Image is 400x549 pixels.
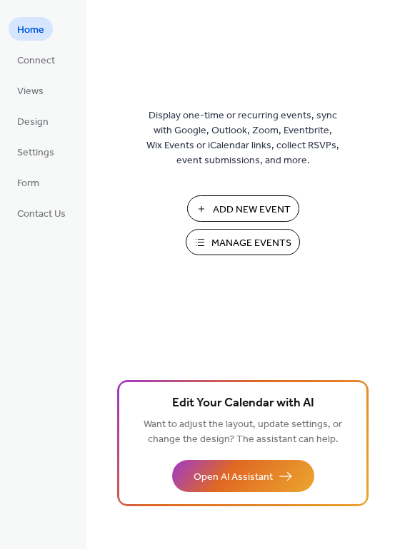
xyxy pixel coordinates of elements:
span: Edit Your Calendar with AI [172,394,314,414]
button: Manage Events [186,229,300,255]
a: Form [9,170,48,194]
a: Settings [9,140,63,163]
a: Design [9,109,57,133]
button: Open AI Assistant [172,460,314,492]
span: Settings [17,145,54,160]
span: Open AI Assistant [194,470,273,485]
span: Views [17,84,44,99]
button: Add New Event [187,195,299,222]
a: Views [9,78,52,102]
a: Home [9,17,53,41]
span: Add New Event [213,202,291,217]
span: Display one-time or recurring events, sync with Google, Outlook, Zoom, Eventbrite, Wix Events or ... [146,108,339,168]
a: Connect [9,48,64,71]
span: Connect [17,53,55,68]
span: Form [17,176,39,191]
span: Manage Events [211,236,291,251]
span: Contact Us [17,207,66,222]
span: Home [17,23,44,38]
a: Contact Us [9,201,74,225]
span: Design [17,115,49,130]
span: Want to adjust the layout, update settings, or change the design? The assistant can help. [144,415,342,449]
